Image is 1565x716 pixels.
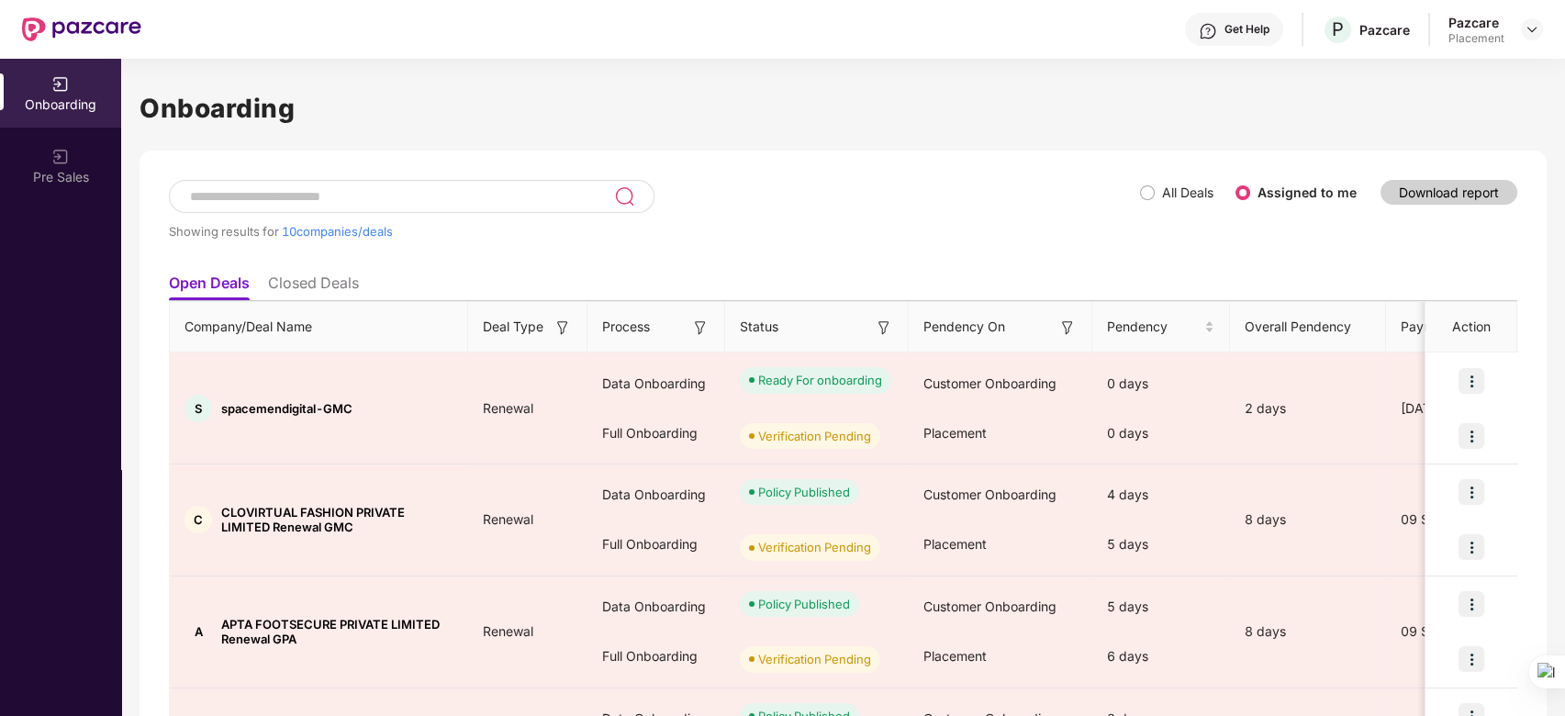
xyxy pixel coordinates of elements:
span: Customer Onboarding [923,599,1056,614]
span: P [1332,18,1344,40]
img: icon [1459,591,1484,617]
span: Payment Done [1401,317,1494,337]
div: Policy Published [758,483,850,501]
div: Pazcare [1448,14,1504,31]
div: 2 days [1230,398,1386,419]
div: Get Help [1224,22,1269,37]
img: svg+xml;base64,PHN2ZyB3aWR0aD0iMTYiIGhlaWdodD0iMTYiIHZpZXdCb3g9IjAgMCAxNiAxNiIgZmlsbD0ibm9uZSIgeG... [691,319,710,337]
div: Full Onboarding [587,632,725,681]
div: 5 days [1092,520,1230,569]
span: Process [602,317,650,337]
img: svg+xml;base64,PHN2ZyB3aWR0aD0iMjAiIGhlaWdodD0iMjAiIHZpZXdCb3g9IjAgMCAyMCAyMCIgZmlsbD0ibm9uZSIgeG... [51,148,70,166]
span: Renewal [468,623,548,639]
span: Placement [923,536,987,552]
div: 8 days [1230,621,1386,642]
span: Renewal [468,511,548,527]
span: Pendency On [923,317,1005,337]
img: icon [1459,423,1484,449]
li: Open Deals [169,274,250,300]
div: Data Onboarding [587,582,725,632]
th: Payment Done [1386,302,1524,352]
img: icon [1459,646,1484,672]
div: Full Onboarding [587,520,725,569]
span: Pendency [1107,317,1201,337]
img: icon [1459,534,1484,560]
div: Policy Published [758,595,850,613]
div: 09 Sep 2025 [1386,509,1524,530]
span: Customer Onboarding [923,487,1056,502]
span: Renewal [468,400,548,416]
h1: Onboarding [140,88,1547,129]
div: Showing results for [169,224,1140,239]
li: Closed Deals [268,274,359,300]
img: svg+xml;base64,PHN2ZyB3aWR0aD0iMTYiIGhlaWdodD0iMTYiIHZpZXdCb3g9IjAgMCAxNiAxNiIgZmlsbD0ibm9uZSIgeG... [875,319,893,337]
div: 0 days [1092,359,1230,408]
th: Overall Pendency [1230,302,1386,352]
span: spacemendigital-GMC [221,401,352,416]
div: Data Onboarding [587,359,725,408]
div: 0 days [1092,408,1230,458]
div: [DATE] [1386,398,1524,419]
img: svg+xml;base64,PHN2ZyB3aWR0aD0iMjAiIGhlaWdodD0iMjAiIHZpZXdCb3g9IjAgMCAyMCAyMCIgZmlsbD0ibm9uZSIgeG... [51,75,70,94]
div: Verification Pending [758,538,871,556]
div: 4 days [1092,470,1230,520]
span: Customer Onboarding [923,375,1056,391]
div: S [184,395,212,422]
th: Company/Deal Name [170,302,468,352]
th: Pendency [1092,302,1230,352]
img: icon [1459,368,1484,394]
img: svg+xml;base64,PHN2ZyB3aWR0aD0iMjQiIGhlaWdodD0iMjUiIHZpZXdCb3g9IjAgMCAyNCAyNSIgZmlsbD0ibm9uZSIgeG... [614,185,635,207]
img: svg+xml;base64,PHN2ZyB3aWR0aD0iMTYiIGhlaWdodD0iMTYiIHZpZXdCb3g9IjAgMCAxNiAxNiIgZmlsbD0ibm9uZSIgeG... [553,319,572,337]
span: 10 companies/deals [282,224,393,239]
img: New Pazcare Logo [22,17,141,41]
div: Data Onboarding [587,470,725,520]
div: Verification Pending [758,427,871,445]
th: Action [1425,302,1517,352]
div: 09 Sep 2025 [1386,621,1524,642]
div: Verification Pending [758,650,871,668]
label: All Deals [1162,185,1213,200]
div: 8 days [1230,509,1386,530]
div: A [184,618,212,645]
span: CLOVIRTUAL FASHION PRIVATE LIMITED Renewal GMC [221,505,453,534]
img: svg+xml;base64,PHN2ZyBpZD0iRHJvcGRvd24tMzJ4MzIiIHhtbG5zPSJodHRwOi8vd3d3LnczLm9yZy8yMDAwL3N2ZyIgd2... [1525,22,1539,37]
div: Full Onboarding [587,408,725,458]
div: Placement [1448,31,1504,46]
span: Status [740,317,778,337]
button: Download report [1381,180,1517,205]
img: svg+xml;base64,PHN2ZyB3aWR0aD0iMTYiIGhlaWdodD0iMTYiIHZpZXdCb3g9IjAgMCAxNiAxNiIgZmlsbD0ibm9uZSIgeG... [1058,319,1077,337]
span: APTA FOOTSECURE PRIVATE LIMITED Renewal GPA [221,617,453,646]
span: Placement [923,648,987,664]
label: Assigned to me [1258,185,1357,200]
div: 5 days [1092,582,1230,632]
div: C [184,506,212,533]
span: Deal Type [483,317,543,337]
span: Placement [923,425,987,441]
img: icon [1459,479,1484,505]
div: 6 days [1092,632,1230,681]
div: Ready For onboarding [758,371,882,389]
img: svg+xml;base64,PHN2ZyBpZD0iSGVscC0zMngzMiIgeG1sbnM9Imh0dHA6Ly93d3cudzMub3JnLzIwMDAvc3ZnIiB3aWR0aD... [1199,22,1217,40]
div: Pazcare [1359,21,1410,39]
